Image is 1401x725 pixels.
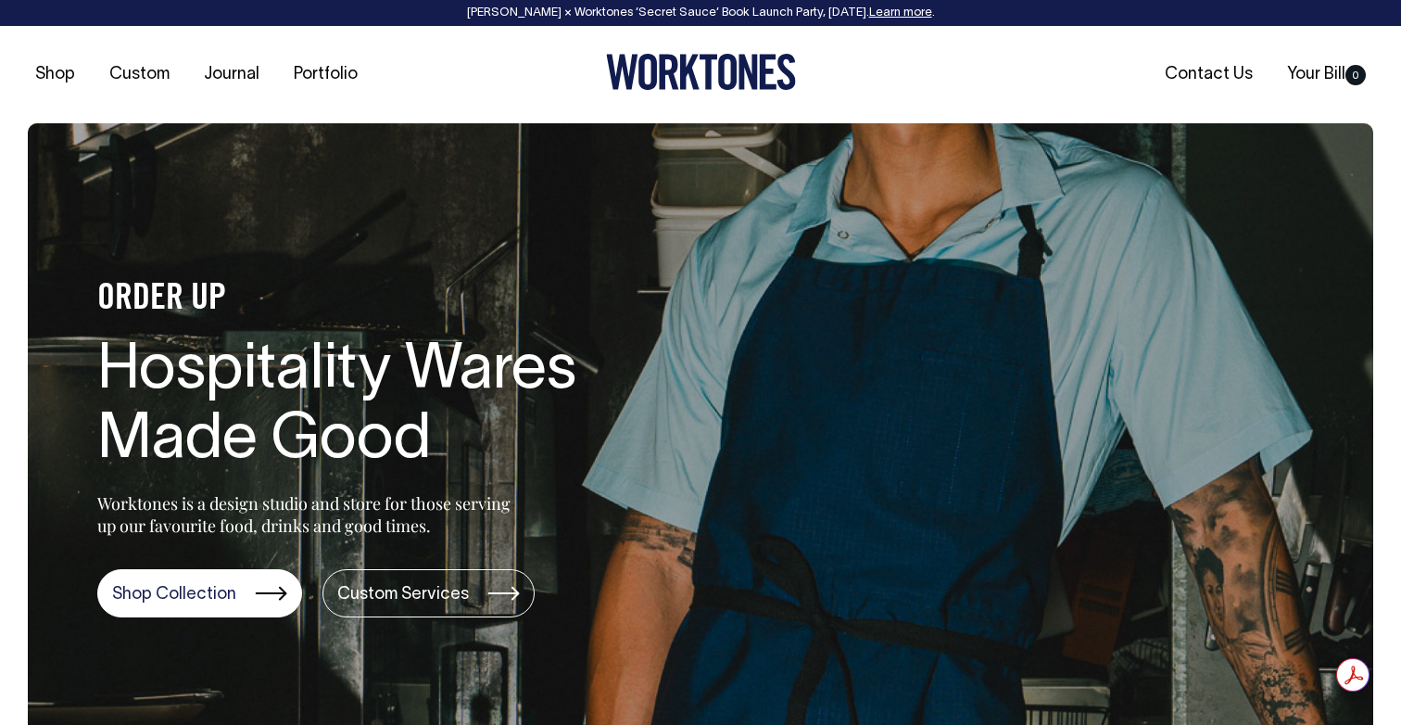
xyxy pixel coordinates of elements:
div: [PERSON_NAME] × Worktones ‘Secret Sauce’ Book Launch Party, [DATE]. . [19,6,1382,19]
a: Learn more [869,7,932,19]
p: Worktones is a design studio and store for those serving up our favourite food, drinks and good t... [97,492,519,537]
a: Journal [196,59,267,90]
a: Shop [28,59,82,90]
a: Your Bill0 [1280,59,1373,90]
a: Shop Collection [97,569,302,617]
a: Contact Us [1157,59,1260,90]
a: Portfolio [286,59,365,90]
h1: Hospitality Wares Made Good [97,337,690,477]
a: Custom [102,59,177,90]
a: Custom Services [322,569,535,617]
h4: ORDER UP [97,280,690,319]
span: 0 [1345,65,1366,85]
